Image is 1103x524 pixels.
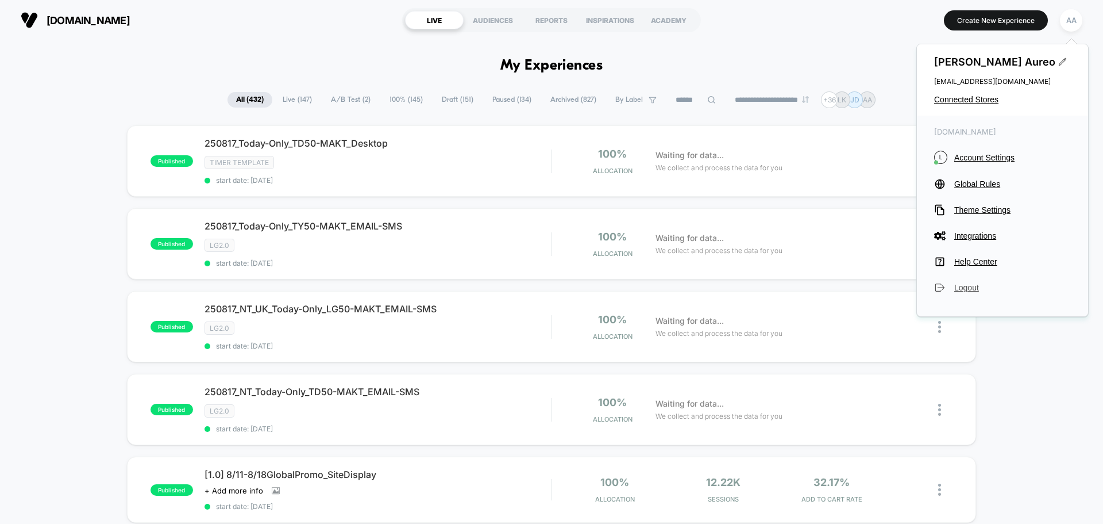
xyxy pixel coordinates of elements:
div: ACADEMY [639,11,698,29]
span: LG2.0 [205,404,234,418]
span: [PERSON_NAME] Aureo [934,56,1071,68]
img: close [938,404,941,416]
span: [EMAIL_ADDRESS][DOMAIN_NAME] [934,77,1071,86]
span: Draft ( 151 ) [433,92,482,108]
span: 250817_NT_UK_Today-Only_LG50-MAKT_EMAIL-SMS [205,303,551,315]
span: 100% [598,396,627,408]
div: LIVE [405,11,464,29]
span: [DOMAIN_NAME] [47,14,130,26]
span: start date: [DATE] [205,502,551,511]
button: Theme Settings [934,204,1071,216]
span: Waiting for data... [655,232,724,244]
button: [DOMAIN_NAME] [17,11,133,29]
span: We collect and process the data for you [655,245,782,256]
span: Integrations [954,231,1071,240]
div: REPORTS [522,11,581,29]
h1: My Experiences [500,58,603,74]
span: Allocation [593,250,633,258]
span: 100% [598,148,627,160]
span: Allocation [593,167,633,175]
span: Allocation [593,332,633,341]
button: LAccount Settings [934,151,1071,164]
button: Integrations [934,230,1071,242]
div: AUDIENCES [464,11,522,29]
button: Connected Stores [934,95,1071,104]
span: LG2.0 [205,239,234,252]
p: LK [838,95,846,104]
span: A/B Test ( 2 ) [322,92,379,108]
span: [DOMAIN_NAME] [934,127,1071,136]
span: Waiting for data... [655,397,724,410]
div: AA [1060,9,1082,32]
span: 100% [598,231,627,243]
span: Global Rules [954,179,1071,189]
span: Theme Settings [954,205,1071,215]
span: 100% [598,313,627,326]
span: 12.22k [706,476,741,488]
i: L [934,151,947,164]
span: We collect and process the data for you [655,328,782,339]
p: AA [863,95,872,104]
img: close [938,484,941,496]
button: Create New Experience [944,10,1048,30]
span: Logout [954,283,1071,292]
span: By Label [615,95,643,104]
div: INSPIRATIONS [581,11,639,29]
span: + Add more info [205,486,263,495]
span: Account Settings [954,153,1071,162]
span: published [151,404,193,415]
span: 100% [600,476,629,488]
span: All ( 432 ) [227,92,272,108]
span: 100% ( 145 ) [381,92,431,108]
span: start date: [DATE] [205,259,551,267]
span: Live ( 147 ) [274,92,321,108]
span: ADD TO CART RATE [780,495,883,503]
span: We collect and process the data for you [655,411,782,422]
img: close [938,321,941,333]
span: We collect and process the data for you [655,162,782,173]
span: 250817_Today-Only_TD50-MAKT_Desktop [205,137,551,149]
span: [1.0] 8/11-8/18GlobalPromo_SiteDisplay [205,469,551,480]
span: timer template [205,156,274,169]
button: Help Center [934,256,1071,267]
div: + 36 [821,91,838,108]
span: published [151,484,193,496]
span: Waiting for data... [655,149,724,162]
span: Allocation [595,495,635,503]
span: start date: [DATE] [205,424,551,433]
p: JD [850,95,859,104]
span: Archived ( 827 ) [542,92,605,108]
span: start date: [DATE] [205,176,551,185]
span: Paused ( 134 ) [484,92,540,108]
span: start date: [DATE] [205,342,551,350]
span: published [151,321,193,332]
span: LG2.0 [205,322,234,335]
img: Visually logo [21,12,38,29]
button: AA [1056,9,1086,32]
img: end [802,96,809,103]
button: Global Rules [934,178,1071,190]
span: published [151,238,193,250]
span: published [151,155,193,167]
span: 32.17% [813,476,850,488]
span: Allocation [593,415,633,423]
button: Logout [934,282,1071,293]
span: Help Center [954,257,1071,266]
span: Waiting for data... [655,315,724,327]
span: Sessions [672,495,775,503]
span: 250817_NT_Today-Only_TD50-MAKT_EMAIL-SMS [205,386,551,397]
span: 250817_Today-Only_TY50-MAKT_EMAIL-SMS [205,220,551,232]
